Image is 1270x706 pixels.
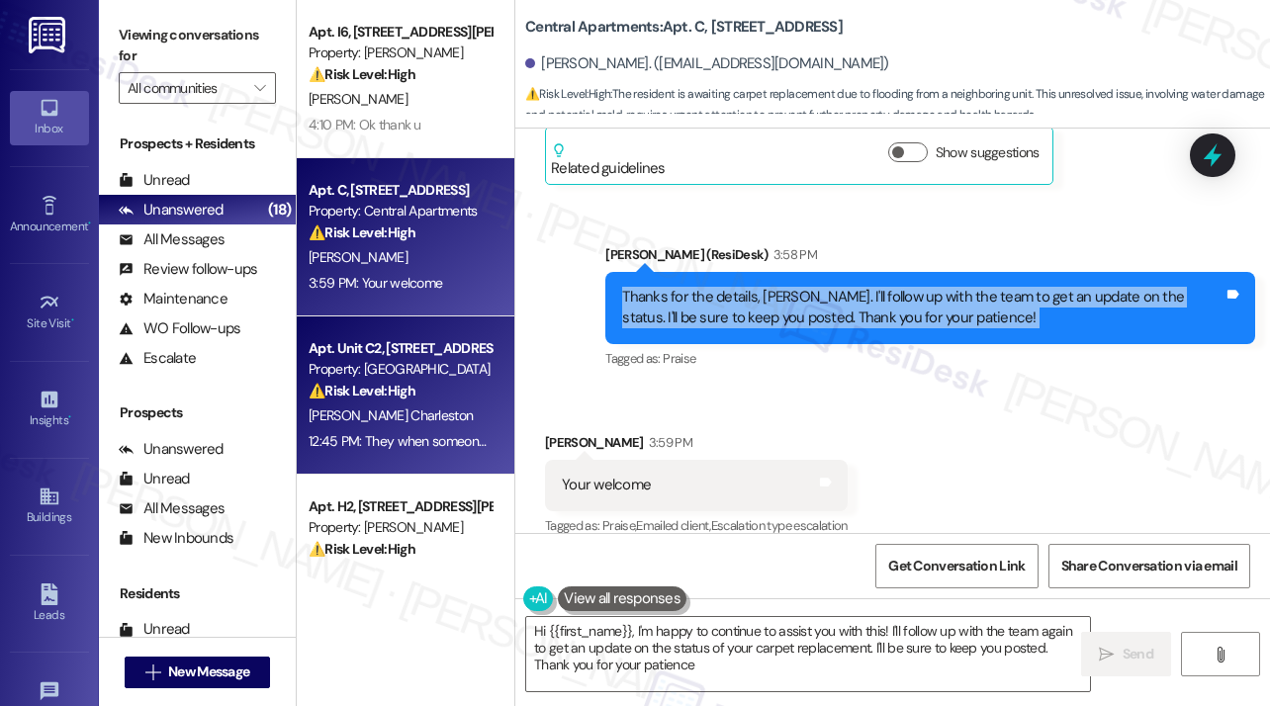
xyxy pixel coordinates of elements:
[119,170,190,191] div: Unread
[309,22,492,43] div: Apt. I6, [STREET_ADDRESS][PERSON_NAME]
[1213,647,1227,662] i: 
[525,86,610,102] strong: ⚠️ Risk Level: High
[309,496,492,517] div: Apt. H2, [STREET_ADDRESS][PERSON_NAME]
[605,344,1255,373] div: Tagged as:
[263,195,296,225] div: (18)
[29,17,69,53] img: ResiDesk Logo
[125,657,271,688] button: New Message
[99,133,296,154] div: Prospects + Residents
[145,664,160,680] i: 
[875,544,1038,588] button: Get Conversation Link
[309,223,415,241] strong: ⚠️ Risk Level: High
[711,517,848,534] span: Escalation type escalation
[68,410,71,424] span: •
[168,662,249,682] span: New Message
[119,348,196,369] div: Escalate
[10,577,89,631] a: Leads
[309,180,492,201] div: Apt. C, [STREET_ADDRESS]
[119,289,227,309] div: Maintenance
[10,91,89,144] a: Inbox
[602,517,636,534] span: Praise ,
[636,517,710,534] span: Emailed client ,
[119,469,190,489] div: Unread
[99,402,296,423] div: Prospects
[119,439,224,460] div: Unanswered
[71,313,74,327] span: •
[309,406,473,424] span: [PERSON_NAME] Charleston
[526,617,1090,691] textarea: Hi {{first_name}}, I'm happy to continue to assist you with this! I'll follow up with the team ag...
[10,480,89,533] a: Buildings
[888,556,1025,576] span: Get Conversation Link
[119,259,257,280] div: Review follow-ups
[769,244,817,265] div: 3:58 PM
[88,217,91,230] span: •
[309,274,442,292] div: 3:59 PM: Your welcome
[545,511,848,540] div: Tagged as:
[622,287,1224,329] div: Thanks for the details, [PERSON_NAME]. I'll follow up with the team to get an update on the statu...
[551,142,666,179] div: Related guidelines
[1061,556,1237,576] span: Share Conversation via email
[119,528,233,549] div: New Inbounds
[936,142,1040,163] label: Show suggestions
[1099,647,1114,662] i: 
[663,350,695,367] span: Praise
[254,80,265,96] i: 
[545,432,848,460] div: [PERSON_NAME]
[605,244,1255,272] div: [PERSON_NAME] (ResiDesk)
[119,229,225,250] div: All Messages
[309,90,408,108] span: [PERSON_NAME]
[309,359,492,380] div: Property: [GEOGRAPHIC_DATA]
[119,318,240,339] div: WO Follow-ups
[309,65,415,83] strong: ⚠️ Risk Level: High
[309,517,492,538] div: Property: [PERSON_NAME]
[644,432,692,453] div: 3:59 PM
[309,338,492,359] div: Apt. Unit C2, [STREET_ADDRESS][PERSON_NAME]
[309,116,421,133] div: 4:10 PM: Ok thank u
[1048,544,1250,588] button: Share Conversation via email
[525,84,1270,127] span: : The resident is awaiting carpet replacement due to flooding from a neighboring unit. This unres...
[525,17,843,38] b: Central Apartments: Apt. C, [STREET_ADDRESS]
[309,43,492,63] div: Property: [PERSON_NAME]
[1081,632,1171,676] button: Send
[99,583,296,604] div: Residents
[119,200,224,221] div: Unanswered
[10,286,89,339] a: Site Visit •
[309,382,415,399] strong: ⚠️ Risk Level: High
[525,53,889,74] div: [PERSON_NAME]. ([EMAIL_ADDRESS][DOMAIN_NAME])
[119,619,190,640] div: Unread
[309,565,408,582] span: [PERSON_NAME]
[1123,644,1153,664] span: Send
[119,20,276,72] label: Viewing conversations for
[309,432,829,450] div: 12:45 PM: They when someone is in the apartment so I can show them what the problem is
[128,72,244,104] input: All communities
[309,201,492,221] div: Property: Central Apartments
[562,475,651,495] div: Your welcome
[119,498,225,519] div: All Messages
[309,248,408,266] span: [PERSON_NAME]
[10,383,89,436] a: Insights •
[309,540,415,558] strong: ⚠️ Risk Level: High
